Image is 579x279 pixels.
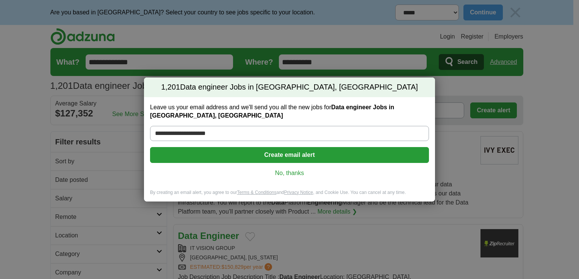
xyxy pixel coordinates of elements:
[156,169,423,177] a: No, thanks
[284,190,313,195] a: Privacy Notice
[144,77,435,97] h2: Data engineer Jobs in [GEOGRAPHIC_DATA], [GEOGRAPHIC_DATA]
[144,189,435,202] div: By creating an email alert, you agree to our and , and Cookie Use. You can cancel at any time.
[150,104,394,119] strong: Data engineer Jobs in [GEOGRAPHIC_DATA], [GEOGRAPHIC_DATA]
[237,190,276,195] a: Terms & Conditions
[150,103,429,120] label: Leave us your email address and we'll send you all the new jobs for
[161,82,180,93] span: 1,201
[150,147,429,163] button: Create email alert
